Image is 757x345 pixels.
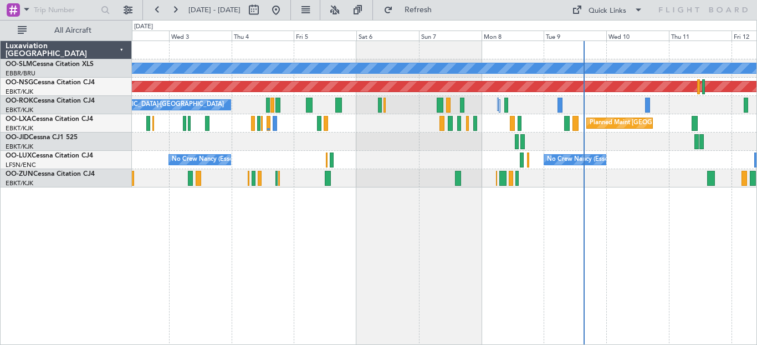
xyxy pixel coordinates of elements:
[6,69,35,78] a: EBBR/BRU
[188,5,241,15] span: [DATE] - [DATE]
[6,79,33,86] span: OO-NSG
[232,31,294,40] div: Thu 4
[606,31,669,40] div: Wed 10
[106,31,169,40] div: Tue 2
[6,61,94,68] a: OO-SLMCessna Citation XLS
[544,31,606,40] div: Tue 9
[294,31,356,40] div: Fri 5
[482,31,544,40] div: Mon 8
[378,1,445,19] button: Refresh
[6,98,33,104] span: OO-ROK
[6,161,36,169] a: LFSN/ENC
[669,31,732,40] div: Thu 11
[419,31,482,40] div: Sun 7
[169,31,232,40] div: Wed 3
[566,1,648,19] button: Quick Links
[6,98,95,104] a: OO-ROKCessna Citation CJ4
[6,106,33,114] a: EBKT/KJK
[6,88,33,96] a: EBKT/KJK
[547,151,613,168] div: No Crew Nancy (Essey)
[589,6,626,17] div: Quick Links
[34,2,98,18] input: Trip Number
[6,79,95,86] a: OO-NSGCessna Citation CJ4
[6,143,33,151] a: EBKT/KJK
[6,116,93,123] a: OO-LXACessna Citation CJ4
[6,171,33,177] span: OO-ZUN
[6,171,95,177] a: OO-ZUNCessna Citation CJ4
[6,116,32,123] span: OO-LXA
[12,22,120,39] button: All Aircraft
[395,6,442,14] span: Refresh
[47,97,224,113] div: A/C Unavailable [GEOGRAPHIC_DATA]-[GEOGRAPHIC_DATA]
[6,61,32,68] span: OO-SLM
[6,134,78,141] a: OO-JIDCessna CJ1 525
[6,179,33,187] a: EBKT/KJK
[6,153,32,159] span: OO-LUX
[29,27,117,34] span: All Aircraft
[6,124,33,133] a: EBKT/KJK
[134,22,153,32] div: [DATE]
[6,134,29,141] span: OO-JID
[6,153,93,159] a: OO-LUXCessna Citation CJ4
[172,151,238,168] div: No Crew Nancy (Essey)
[356,31,419,40] div: Sat 6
